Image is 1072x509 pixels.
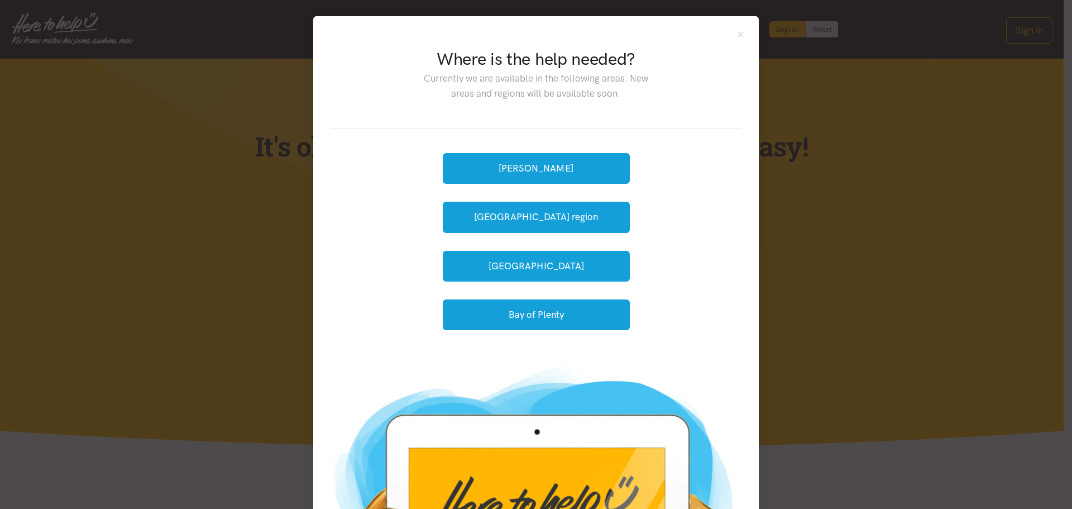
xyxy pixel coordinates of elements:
[443,299,630,330] button: Bay of Plenty
[443,153,630,184] button: [PERSON_NAME]
[443,202,630,232] button: [GEOGRAPHIC_DATA] region
[415,71,657,101] p: Currently we are available in the following areas. New areas and regions will be available soon.
[736,30,745,39] button: Close
[443,251,630,282] button: [GEOGRAPHIC_DATA]
[415,47,657,71] h2: Where is the help needed?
